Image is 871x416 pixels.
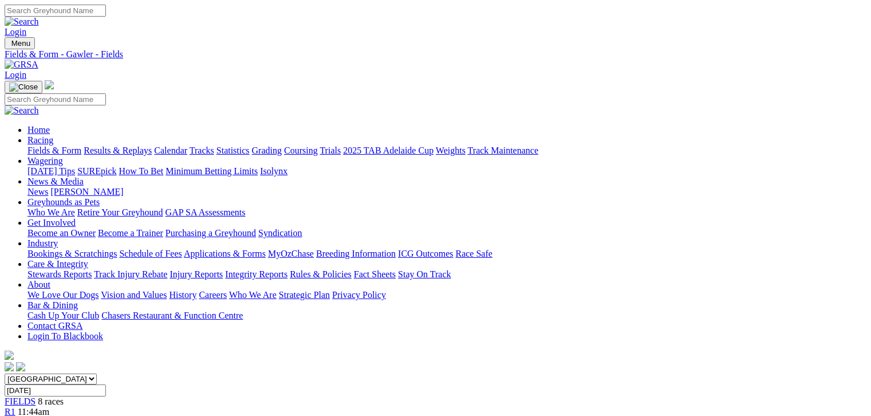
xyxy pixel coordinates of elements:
img: facebook.svg [5,362,14,371]
a: Care & Integrity [27,259,88,269]
a: Fields & Form - Gawler - Fields [5,49,866,60]
a: Injury Reports [170,269,223,279]
a: [DATE] Tips [27,166,75,176]
a: Greyhounds as Pets [27,197,100,207]
input: Select date [5,384,106,397]
span: Menu [11,39,30,48]
a: How To Bet [119,166,164,176]
div: Get Involved [27,228,866,238]
a: Stewards Reports [27,269,92,279]
a: Get Involved [27,218,76,227]
div: Racing [27,146,866,156]
div: Care & Integrity [27,269,866,280]
a: Rules & Policies [290,269,352,279]
a: News [27,187,48,197]
img: logo-grsa-white.png [45,80,54,89]
img: Search [5,105,39,116]
a: Careers [199,290,227,300]
input: Search [5,5,106,17]
img: Search [5,17,39,27]
a: Results & Replays [84,146,152,155]
a: Track Injury Rebate [94,269,167,279]
a: Strategic Plan [279,290,330,300]
a: News & Media [27,176,84,186]
a: Login [5,27,26,37]
a: Login [5,70,26,80]
a: Racing [27,135,53,145]
a: History [169,290,196,300]
div: About [27,290,866,300]
a: MyOzChase [268,249,314,258]
a: ICG Outcomes [398,249,453,258]
a: Who We Are [27,207,75,217]
span: 8 races [38,397,64,406]
a: Fields & Form [27,146,81,155]
a: Coursing [284,146,318,155]
a: Contact GRSA [27,321,82,331]
a: Tracks [190,146,214,155]
a: Wagering [27,156,63,166]
a: Track Maintenance [468,146,538,155]
a: Become an Owner [27,228,96,238]
a: Login To Blackbook [27,331,103,341]
a: 2025 TAB Adelaide Cup [343,146,433,155]
a: Minimum Betting Limits [165,166,258,176]
a: Industry [27,238,58,248]
img: logo-grsa-white.png [5,351,14,360]
a: Bar & Dining [27,300,78,310]
a: Syndication [258,228,302,238]
a: [PERSON_NAME] [50,187,123,197]
a: Become a Trainer [98,228,163,238]
a: Applications & Forms [184,249,266,258]
a: Schedule of Fees [119,249,182,258]
div: Industry [27,249,866,259]
a: SUREpick [77,166,116,176]
a: Who We Are [229,290,277,300]
div: Greyhounds as Pets [27,207,866,218]
a: Home [27,125,50,135]
img: GRSA [5,60,38,70]
a: Vision and Values [101,290,167,300]
a: Purchasing a Greyhound [165,228,256,238]
a: Race Safe [455,249,492,258]
a: Weights [436,146,466,155]
div: Bar & Dining [27,311,866,321]
a: About [27,280,50,289]
a: Stay On Track [398,269,451,279]
img: twitter.svg [16,362,25,371]
a: We Love Our Dogs [27,290,98,300]
input: Search [5,93,106,105]
a: Statistics [216,146,250,155]
a: Integrity Reports [225,269,287,279]
a: GAP SA Assessments [165,207,246,217]
a: Breeding Information [316,249,396,258]
a: Trials [320,146,341,155]
a: Isolynx [260,166,287,176]
a: FIELDS [5,397,36,406]
div: Wagering [27,166,866,176]
img: Close [9,83,38,92]
button: Toggle navigation [5,37,35,49]
a: Retire Your Greyhound [77,207,163,217]
a: Grading [252,146,282,155]
a: Cash Up Your Club [27,311,99,320]
a: Bookings & Scratchings [27,249,117,258]
a: Chasers Restaurant & Function Centre [101,311,243,320]
a: Calendar [154,146,187,155]
div: News & Media [27,187,866,197]
button: Toggle navigation [5,81,42,93]
a: Fact Sheets [354,269,396,279]
a: Privacy Policy [332,290,386,300]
